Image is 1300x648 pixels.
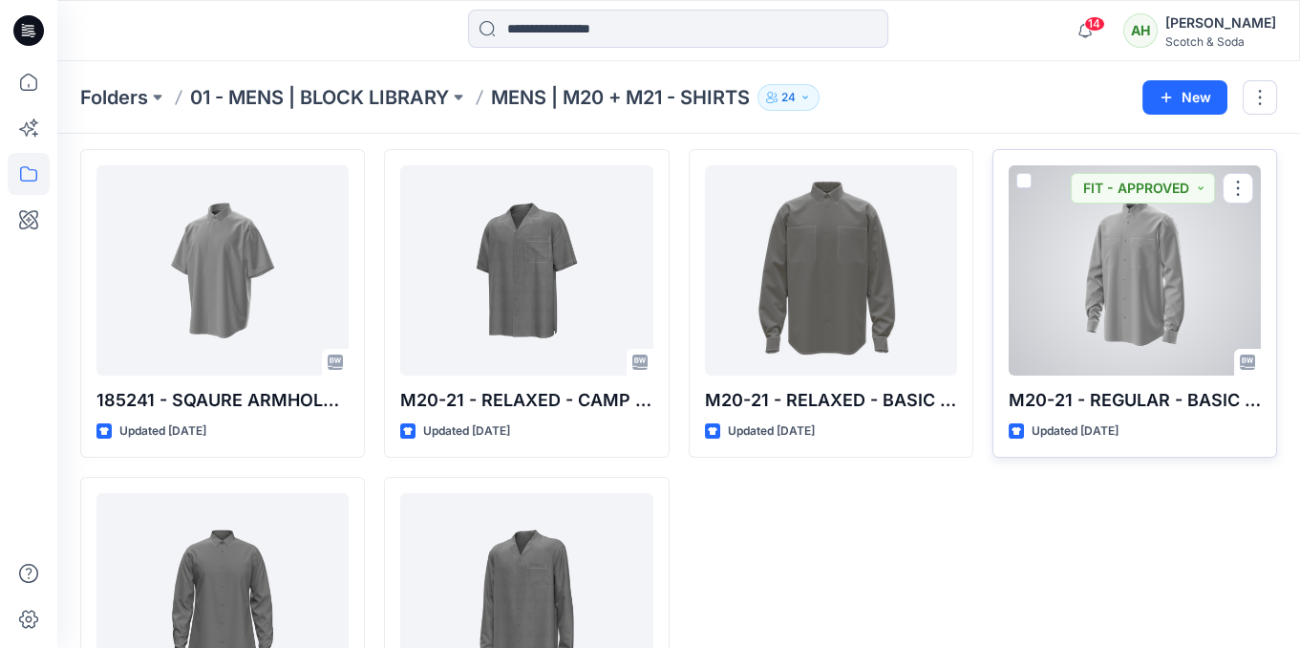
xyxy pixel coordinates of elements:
p: M20-21 - REGULAR - BASIC - V2.0 [1009,387,1261,414]
div: AH [1123,13,1158,48]
a: 185241 - SQAURE ARMHOLE SHIRT V1-0 [96,165,349,376]
p: 185241 - SQAURE ARMHOLE SHIRT V1-0 [96,387,349,414]
div: [PERSON_NAME] [1165,11,1276,34]
a: M20-21 - RELAXED - BASIC - V2-1 [705,165,957,376]
p: Updated [DATE] [423,421,510,442]
a: Folders [80,84,148,111]
button: New [1142,80,1227,115]
p: MENS | M20 + M21 - SHIRTS [491,84,750,111]
div: Scotch & Soda [1165,34,1276,49]
p: Updated [DATE] [728,421,815,442]
p: Updated [DATE] [119,421,206,442]
a: M20-21 - REGULAR - BASIC - V2.0 [1009,165,1261,376]
a: M20-21 - RELAXED - CAMP - 2.0 [400,165,652,376]
span: 14 [1084,16,1105,32]
button: 24 [757,84,820,111]
a: 01 - MENS | BLOCK LIBRARY [190,84,449,111]
p: Updated [DATE] [1032,421,1119,442]
p: M20-21 - RELAXED - CAMP - 2.0 [400,387,652,414]
p: M20-21 - RELAXED - BASIC - V2-1 [705,387,957,414]
p: 24 [781,87,796,108]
